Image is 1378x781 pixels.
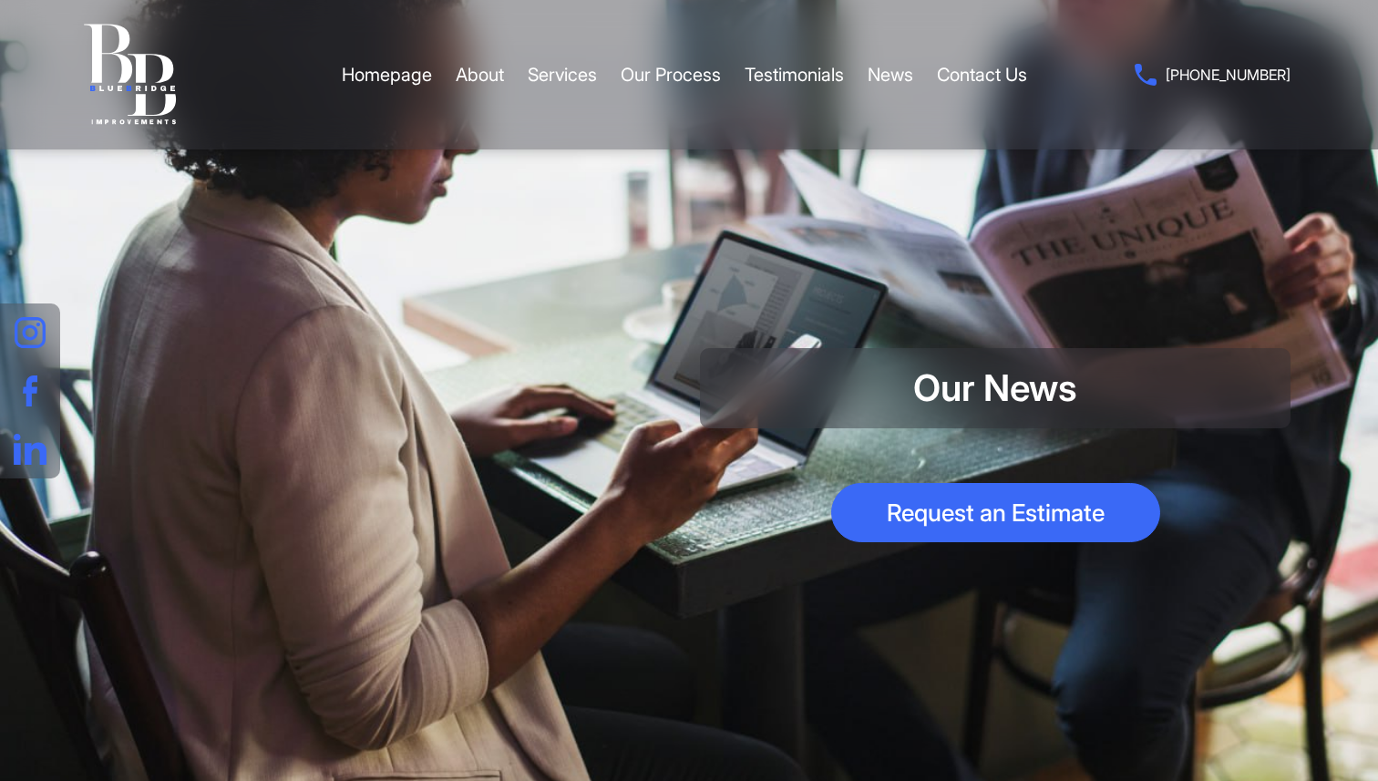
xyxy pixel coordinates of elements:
[727,366,1263,410] h1: Our News
[1166,62,1291,87] span: [PHONE_NUMBER]
[831,483,1160,542] a: Request an Estimate
[1135,62,1291,87] a: [PHONE_NUMBER]
[456,47,504,102] a: About
[621,47,721,102] a: Our Process
[745,47,844,102] a: Testimonials
[528,47,597,102] a: Services
[937,47,1027,102] a: Contact Us
[868,47,913,102] a: News
[342,47,432,102] a: Homepage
